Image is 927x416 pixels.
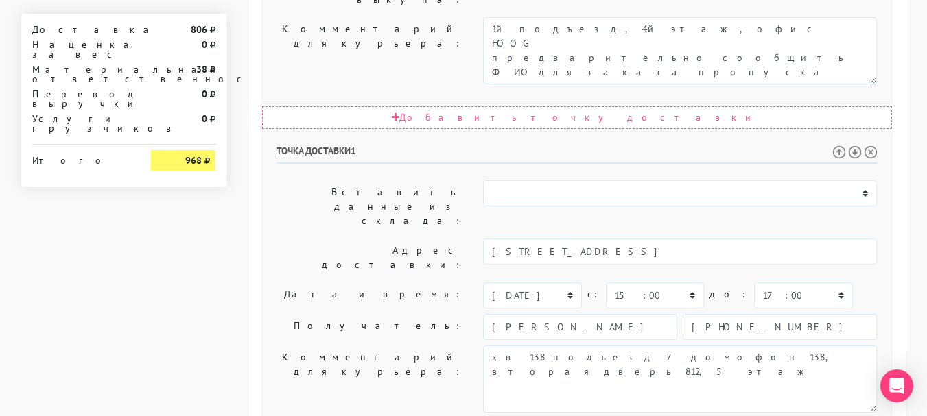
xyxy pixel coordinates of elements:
strong: 38 [196,63,207,75]
strong: 806 [191,23,207,36]
strong: 0 [202,38,207,51]
span: 1 [351,145,356,157]
label: Адрес доставки: [266,238,473,277]
div: Open Intercom Messenger [880,369,913,402]
div: Материальная ответственность [22,64,141,84]
div: Наценка за вес [22,40,141,59]
strong: 0 [202,88,207,100]
div: Доставка [22,25,141,34]
input: Телефон [683,314,877,340]
textarea: 3й подъезд, 4й этаж, офис HOOG предварительно сообщить ФИО для заказа пропуска [483,17,877,84]
strong: 0 [202,112,207,125]
div: Услуги грузчиков [22,114,141,133]
label: Дата и время: [266,282,473,308]
strong: 968 [185,154,202,167]
div: Перевод выручки [22,89,141,108]
label: c: [587,282,600,306]
textarea: Согласовать доставку [483,345,877,413]
label: до: [709,282,749,306]
input: Имя [483,314,677,340]
label: Комментарий для курьера: [266,17,473,84]
div: Добавить точку доставки [262,106,892,129]
label: Вставить данные из склада: [266,180,473,233]
label: Комментарий для курьера: [266,345,473,413]
h6: Точка доставки [277,145,878,164]
div: Итого [32,150,131,165]
label: Получатель: [266,314,473,340]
